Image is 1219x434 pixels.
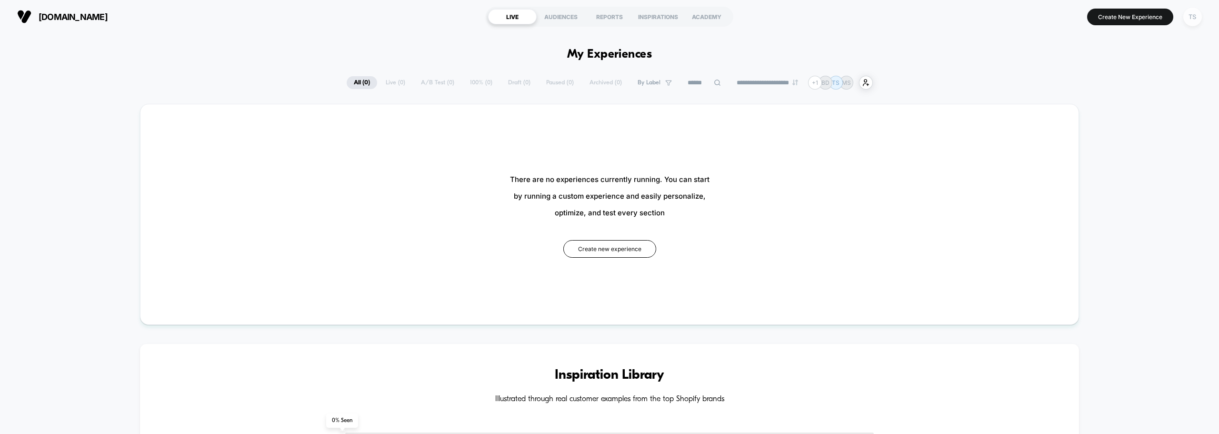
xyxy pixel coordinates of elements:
[7,315,617,324] input: Seek
[585,9,634,24] div: REPORTS
[169,395,1050,404] h4: Illustrated through real customer examples from the top Shopify brands
[347,76,377,89] span: All ( 0 )
[821,79,829,86] p: BD
[1183,8,1202,26] div: TS
[550,332,579,341] input: Volume
[842,79,851,86] p: MS
[634,9,682,24] div: INSPIRATIONS
[169,368,1050,383] h3: Inspiration Library
[682,9,731,24] div: ACADEMY
[488,9,537,24] div: LIVE
[482,331,504,342] div: Current time
[1180,7,1205,27] button: TS
[510,171,709,221] span: There are no experiences currently running. You can start by running a custom experience and easi...
[808,76,822,90] div: + 1
[326,414,358,428] span: 0 % Seen
[14,9,110,24] button: [DOMAIN_NAME]
[1087,9,1173,25] button: Create New Experience
[638,79,660,86] span: By Label
[505,331,530,342] div: Duration
[537,9,585,24] div: AUDIENCES
[563,240,656,258] button: Create new experience
[792,80,798,85] img: end
[567,48,652,61] h1: My Experiences
[5,328,21,345] button: Play, NEW DEMO 2025-VEED.mp4
[297,161,325,189] button: Play, NEW DEMO 2025-VEED.mp4
[39,12,108,22] span: [DOMAIN_NAME]
[17,10,31,24] img: Visually logo
[832,79,839,86] p: TS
